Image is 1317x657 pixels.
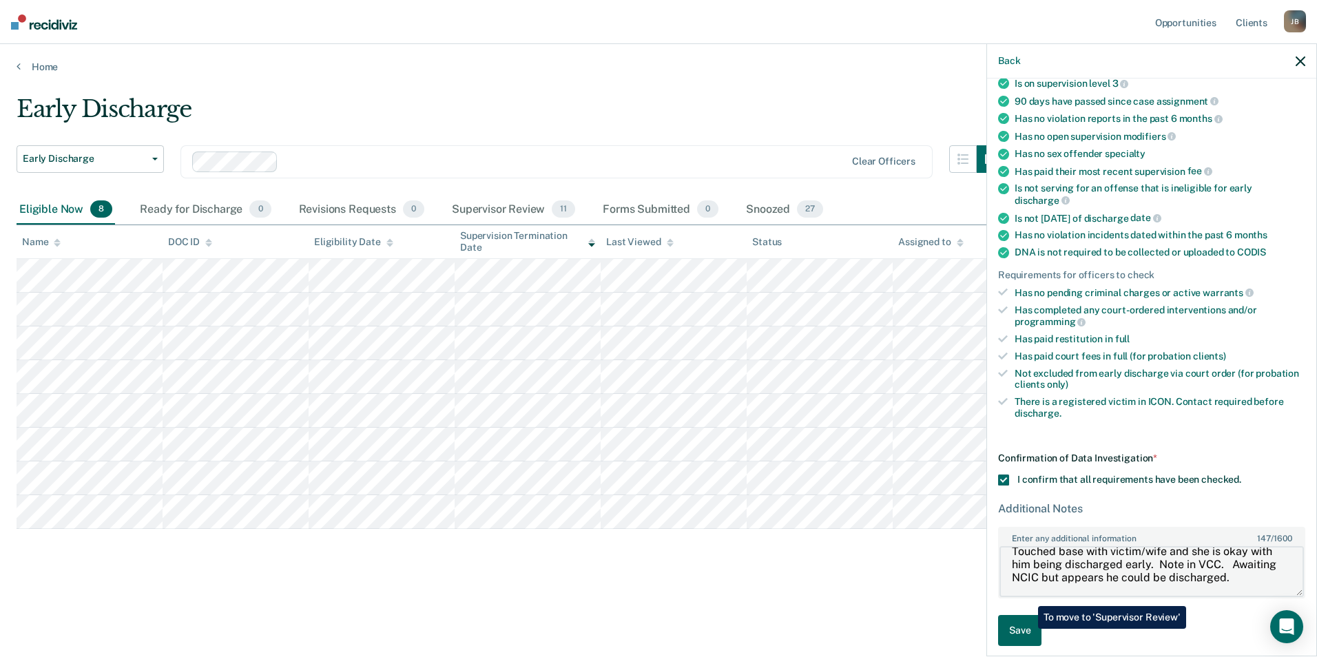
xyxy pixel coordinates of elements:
div: Is not [DATE] of discharge [1015,212,1305,225]
div: Has paid their most recent supervision [1015,165,1305,178]
div: Name [22,236,61,248]
span: 3 [1112,78,1129,89]
div: Has no violation incidents dated within the past 6 [1015,229,1305,241]
span: 0 [249,200,271,218]
div: Status [752,236,782,248]
span: / 1600 [1257,534,1292,543]
div: Supervisor Review [449,195,578,225]
div: Revisions Requests [296,195,427,225]
a: Home [17,61,1300,73]
div: Last Viewed [606,236,673,248]
div: Eligibility Date [314,236,393,248]
span: 0 [403,200,424,218]
div: Early Discharge [17,95,1004,134]
label: Enter any additional information [999,528,1304,543]
div: Has no pending criminal charges or active [1015,286,1305,299]
textarea: Touched base with victim/wife and she is okay with him being discharged early. Note in VCC. Await... [999,546,1304,597]
span: 27 [797,200,823,218]
button: Back [998,55,1020,67]
span: 8 [90,200,112,218]
div: Clear officers [852,156,915,167]
span: full [1115,333,1130,344]
span: 11 [552,200,575,218]
span: date [1130,212,1161,223]
span: assignment [1157,96,1219,107]
span: only) [1047,379,1068,390]
span: fee [1188,165,1212,176]
span: discharge [1015,195,1070,206]
span: specialty [1105,148,1145,159]
span: I confirm that all requirements have been checked. [1017,474,1241,485]
div: Additional Notes [998,502,1305,515]
span: clients) [1193,351,1226,362]
div: Has no sex offender [1015,148,1305,160]
div: J B [1284,10,1306,32]
span: months [1179,113,1223,124]
div: Eligible Now [17,195,115,225]
span: Early Discharge [23,153,147,165]
div: Is not serving for an offense that is ineligible for early [1015,182,1305,206]
img: Recidiviz [11,14,77,30]
div: DOC ID [168,236,212,248]
span: CODIS [1237,247,1266,258]
div: Not excluded from early discharge via court order (for probation clients [1015,368,1305,391]
div: Has no open supervision [1015,130,1305,143]
div: Forms Submitted [600,195,721,225]
div: 90 days have passed since case [1015,95,1305,107]
div: There is a registered victim in ICON. Contact required before [1015,396,1305,419]
div: Snoozed [743,195,826,225]
div: Is on supervision level [1015,77,1305,90]
div: Has paid court fees in full (for probation [1015,351,1305,362]
div: Open Intercom Messenger [1270,610,1303,643]
div: Has paid restitution in [1015,333,1305,345]
div: Assigned to [898,236,963,248]
div: Has no violation reports in the past 6 [1015,112,1305,125]
div: Supervision Termination Date [460,230,595,253]
button: Save [998,615,1041,646]
span: discharge. [1015,408,1061,419]
span: months [1234,229,1267,240]
div: Has completed any court-ordered interventions and/or [1015,304,1305,328]
div: DNA is not required to be collected or uploaded to [1015,247,1305,258]
span: 0 [697,200,718,218]
div: Requirements for officers to check [998,269,1305,281]
span: programming [1015,316,1086,327]
div: Ready for Discharge [137,195,273,225]
span: warrants [1203,287,1254,298]
span: modifiers [1123,131,1176,142]
div: Confirmation of Data Investigation [998,452,1305,464]
span: 147 [1257,534,1271,543]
